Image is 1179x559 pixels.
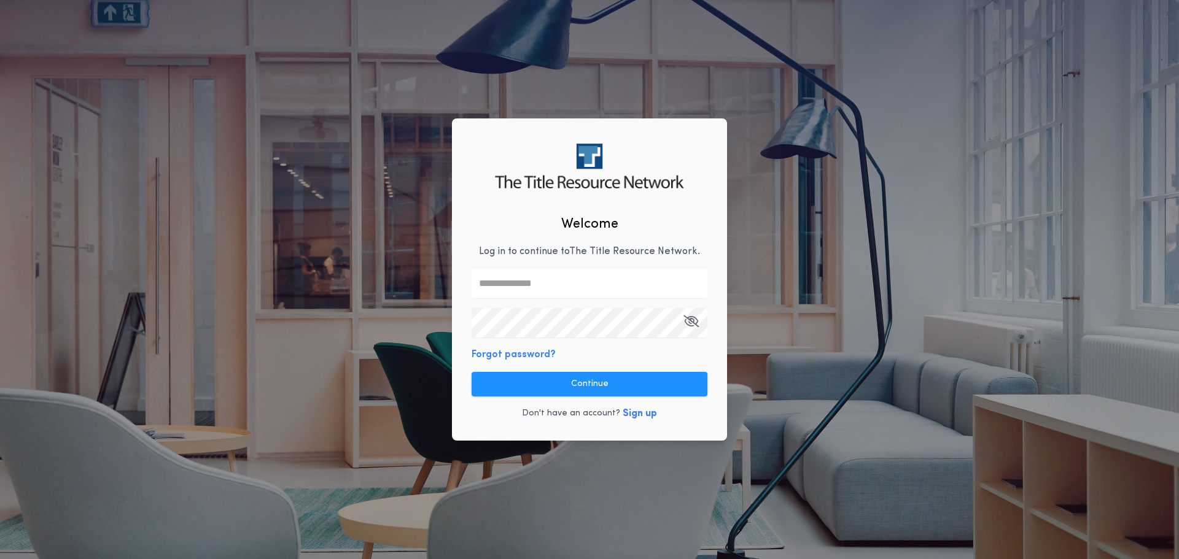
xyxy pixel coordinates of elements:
p: Log in to continue to The Title Resource Network . [479,244,700,259]
button: Sign up [623,406,657,421]
p: Don't have an account? [522,407,620,420]
button: Continue [472,372,707,396]
img: logo [495,144,683,188]
button: Forgot password? [472,347,556,362]
h2: Welcome [561,214,618,234]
